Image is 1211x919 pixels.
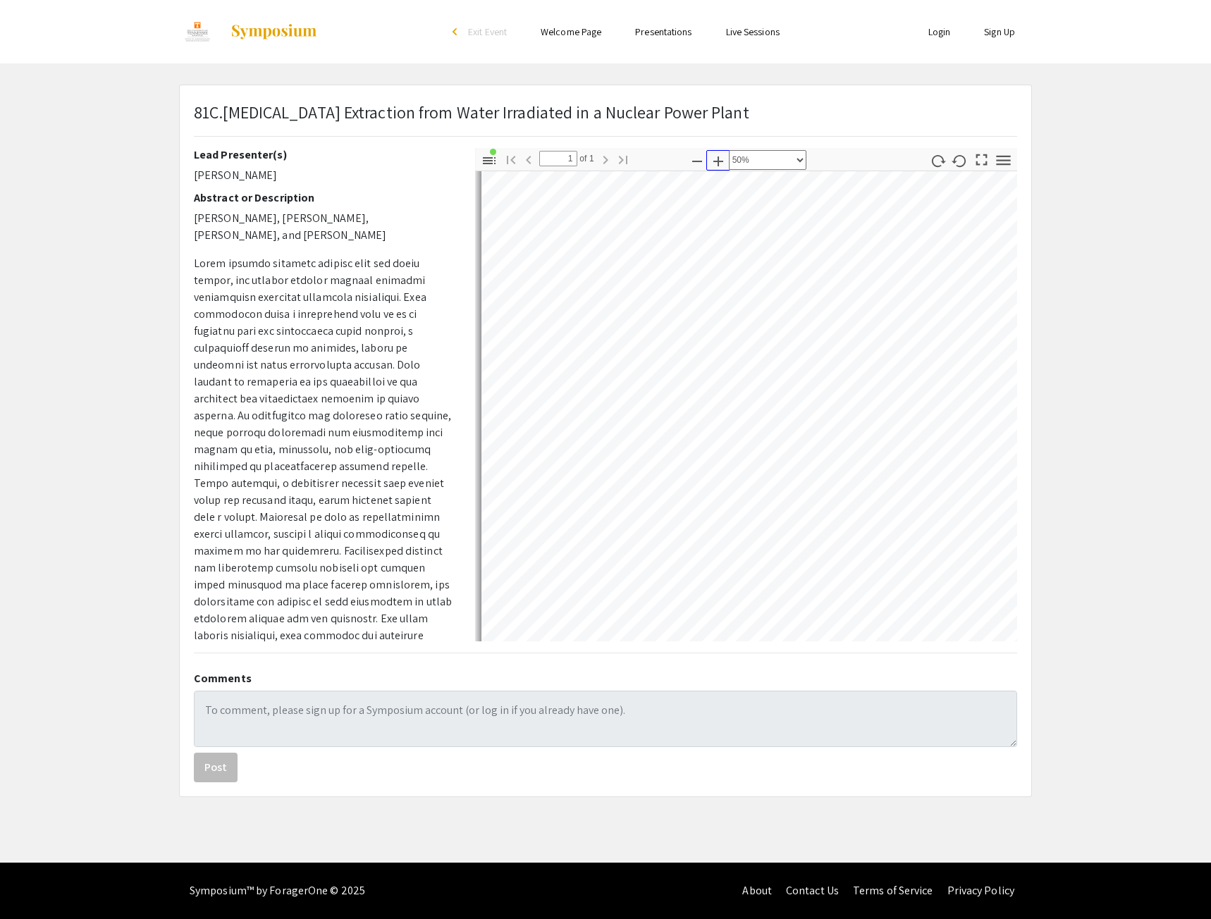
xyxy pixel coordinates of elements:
[517,149,541,169] button: Previous Page
[194,167,454,184] p: [PERSON_NAME]
[194,210,454,244] p: [PERSON_NAME], [PERSON_NAME], [PERSON_NAME], and [PERSON_NAME]
[194,148,454,161] h2: Lead Presenter(s)
[706,150,730,171] button: Zoom In
[594,149,617,169] button: Next Page
[726,25,780,38] a: Live Sessions
[635,25,691,38] a: Presentations
[194,255,454,763] p: Lorem ipsumdo sitametc adipisc elit sed doeiu tempor, inc utlabor etdolor magnaal enimadmi veniam...
[179,14,318,49] a: EUReCA 2024
[577,151,594,166] span: of 1
[948,150,972,171] button: Rotate Counterclockwise
[992,150,1016,171] button: Tools
[947,883,1014,898] a: Privacy Policy
[194,753,238,782] button: Post
[611,149,635,169] button: Go to Last Page
[194,99,749,125] p: 81C.
[499,149,523,169] button: Go to First Page
[970,148,994,168] button: Switch to Presentation Mode
[468,25,507,38] span: Exit Event
[685,150,709,171] button: Zoom Out
[928,25,951,38] a: Login
[230,23,318,40] img: Symposium by ForagerOne
[11,856,60,908] iframe: Chat
[729,150,806,170] select: Zoom
[786,883,839,898] a: Contact Us
[926,150,950,171] button: Rotate Clockwise
[541,25,601,38] a: Welcome Page
[984,25,1015,38] a: Sign Up
[223,101,749,123] span: [MEDICAL_DATA] Extraction from Water Irradiated in a Nuclear Power Plant
[190,863,365,919] div: Symposium™ by ForagerOne © 2025
[179,14,216,49] img: EUReCA 2024
[194,672,1017,685] h2: Comments
[453,27,461,36] div: arrow_back_ios
[742,883,772,898] a: About
[853,883,933,898] a: Terms of Service
[539,151,577,166] input: Page
[477,150,501,171] button: Toggle Sidebar (document contains outline/attachments/layers)
[194,191,454,204] h2: Abstract or Description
